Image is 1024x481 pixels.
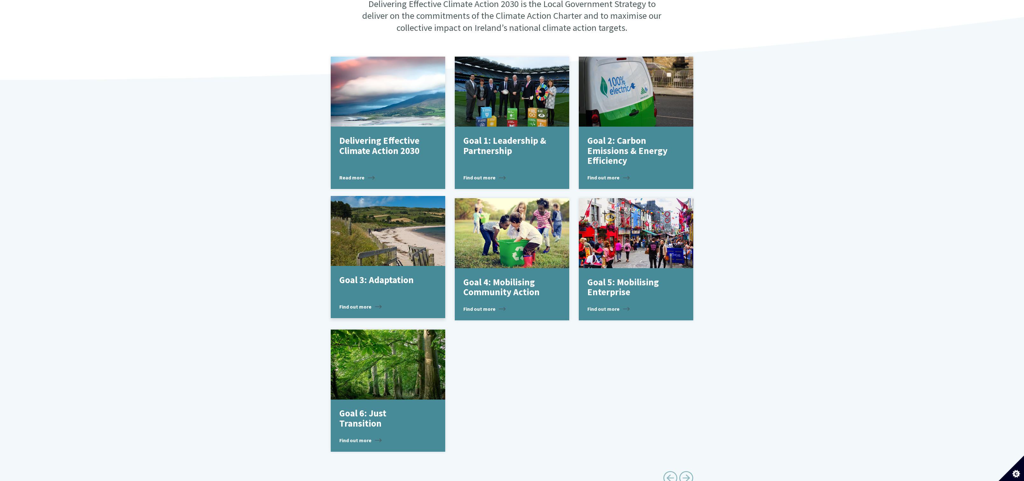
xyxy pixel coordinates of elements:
[579,198,693,320] a: Goal 5: Mobilising Enterprise Find out more
[331,330,445,452] a: Goal 6: Just Transition Find out more
[339,408,427,429] p: Goal 6: Just Transition
[463,305,506,313] span: Find out more
[455,198,569,320] a: Goal 4: Mobilising Community Action Find out more
[331,196,445,318] a: Goal 3: Adaptation Find out more
[339,303,382,310] span: Find out more
[587,174,630,181] span: Find out more
[339,436,382,444] span: Find out more
[999,456,1024,481] button: Set cookie preferences
[587,136,675,166] p: Goal 2: Carbon Emissions & Energy Efficiency
[339,275,427,285] p: Goal 3: Adaptation
[339,174,375,181] span: Read more
[455,57,569,189] a: Goal 1: Leadership & Partnership Find out more
[587,277,675,297] p: Goal 5: Mobilising Enterprise
[579,57,693,189] a: Goal 2: Carbon Emissions & Energy Efficiency Find out more
[331,57,445,189] a: Delivering Effective Climate Action 2030 Read more
[339,136,427,156] p: Delivering Effective Climate Action 2030
[463,136,551,156] p: Goal 1: Leadership & Partnership
[587,305,630,313] span: Find out more
[463,174,506,181] span: Find out more
[463,277,551,297] p: Goal 4: Mobilising Community Action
